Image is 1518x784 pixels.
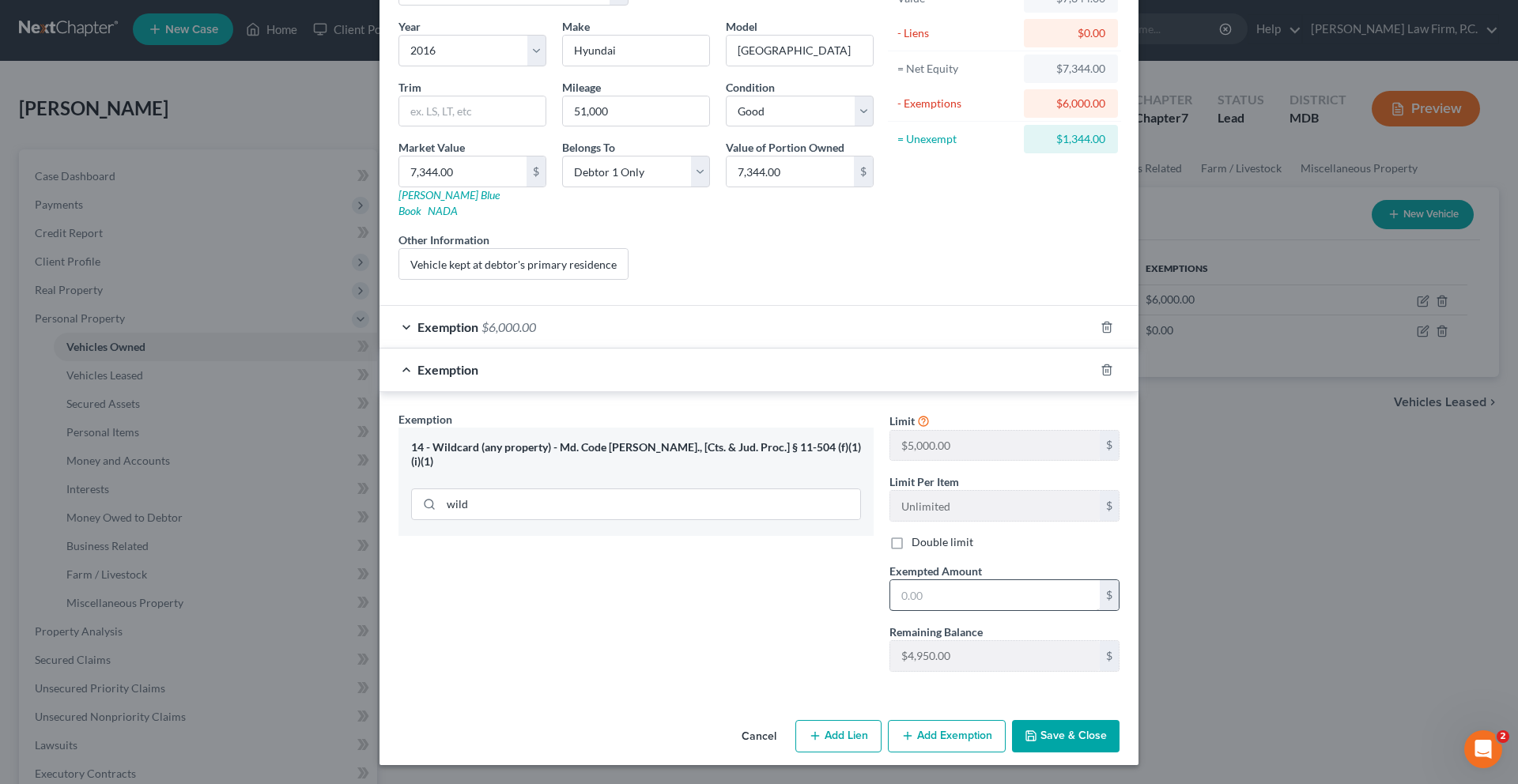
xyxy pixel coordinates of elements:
[890,431,1100,461] input: --
[399,96,546,126] input: ex. LS, LT, etc
[417,362,478,377] span: Exemption
[795,720,882,753] button: Add Lien
[726,139,844,156] label: Value of Portion Owned
[890,580,1100,610] input: 0.00
[729,722,789,753] button: Cancel
[1100,431,1119,461] div: $
[897,25,1017,41] div: - Liens
[1464,730,1502,768] iframe: Intercom live chat
[398,188,500,217] a: [PERSON_NAME] Blue Book
[428,204,458,217] a: NADA
[890,491,1100,521] input: --
[1100,641,1119,671] div: $
[897,96,1017,111] div: - Exemptions
[1037,25,1105,41] div: $0.00
[398,139,465,156] label: Market Value
[888,720,1006,753] button: Add Exemption
[726,18,757,35] label: Model
[1037,96,1105,111] div: $6,000.00
[411,440,861,469] div: 14 - Wildcard (any property) - Md. Code [PERSON_NAME]., [Cts. & Jud. Proc.] § 11-504 (f)(1)(i)(1)
[727,156,854,187] input: 0.00
[912,534,973,550] label: Double limit
[441,489,860,519] input: Search exemption rules...
[889,564,982,578] span: Exempted Amount
[398,18,421,35] label: Year
[1100,491,1119,521] div: $
[897,61,1017,77] div: = Net Equity
[562,20,590,33] span: Make
[398,413,452,426] span: Exemption
[1037,61,1105,77] div: $7,344.00
[1100,580,1119,610] div: $
[399,156,527,187] input: 0.00
[1037,131,1105,147] div: $1,344.00
[481,319,536,334] span: $6,000.00
[562,141,615,154] span: Belongs To
[563,96,709,126] input: --
[890,641,1100,671] input: --
[889,624,983,640] label: Remaining Balance
[727,36,873,66] input: ex. Altima
[399,249,628,279] input: (optional)
[1497,730,1509,743] span: 2
[726,79,775,96] label: Condition
[527,156,546,187] div: $
[562,79,601,96] label: Mileage
[398,232,489,248] label: Other Information
[889,414,915,428] span: Limit
[889,473,959,490] label: Limit Per Item
[417,319,478,334] span: Exemption
[897,131,1017,147] div: = Unexempt
[854,156,873,187] div: $
[398,79,421,96] label: Trim
[1012,720,1120,753] button: Save & Close
[563,36,709,66] input: ex. Nissan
